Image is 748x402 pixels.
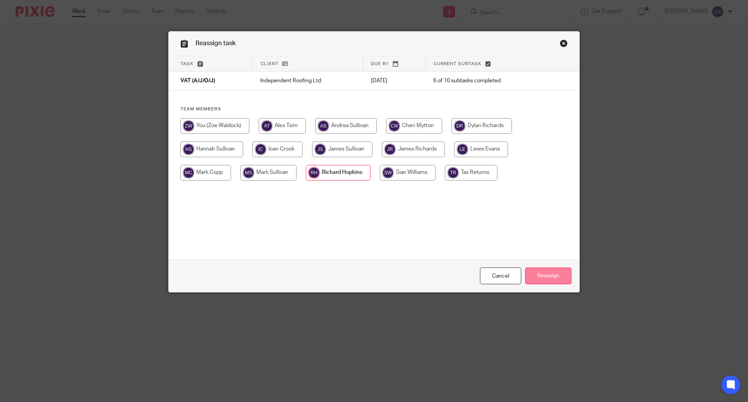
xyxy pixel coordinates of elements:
span: Client [261,62,279,66]
a: Close this dialog window [480,267,521,284]
input: Reassign [525,267,572,284]
span: Current subtask [434,62,482,66]
td: 6 of 10 subtasks completed [425,72,545,90]
span: Task [180,62,194,66]
span: Reassign task [196,40,236,46]
p: [DATE] [371,77,418,85]
span: VAT (A/J/O/J) [180,78,215,84]
h4: Team members [180,106,568,112]
a: Close this dialog window [560,39,568,50]
span: Due by [371,62,389,66]
p: Independent Roofing Ltd [260,77,355,85]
